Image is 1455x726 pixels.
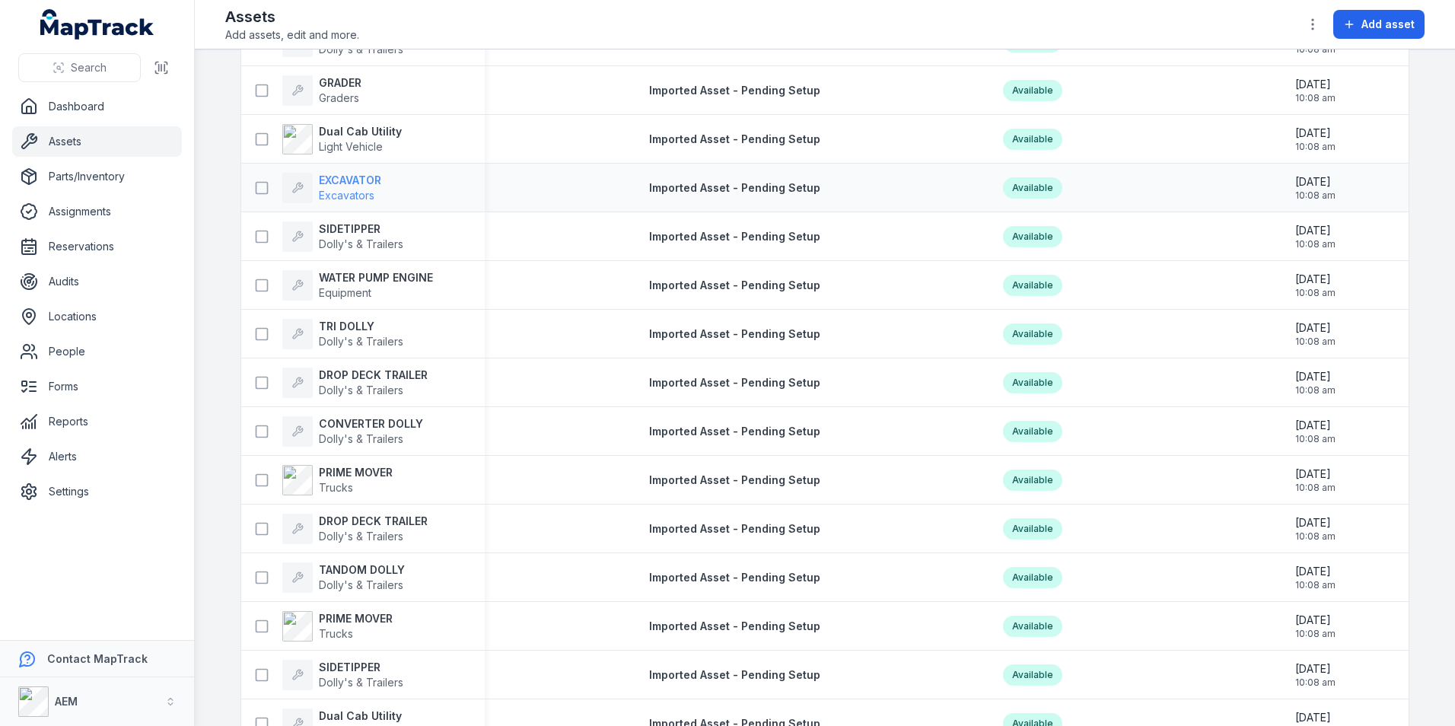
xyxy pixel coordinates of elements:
span: [DATE] [1295,369,1336,384]
a: Locations [12,301,182,332]
a: Reports [12,406,182,437]
strong: PRIME MOVER [319,465,393,480]
span: Add asset [1361,17,1415,32]
a: Imported Asset - Pending Setup [649,83,820,98]
span: [DATE] [1295,515,1336,530]
span: 10:08 am [1295,92,1336,104]
span: Imported Asset - Pending Setup [649,425,820,438]
span: Equipment [319,286,371,299]
span: Dolly's & Trailers [319,432,403,445]
span: [DATE] [1295,272,1336,287]
strong: AEM [55,695,78,708]
span: [DATE] [1295,77,1336,92]
span: Imported Asset - Pending Setup [649,376,820,389]
strong: SIDETIPPER [319,660,403,675]
a: Parts/Inventory [12,161,182,192]
time: 20/08/2025, 10:08:45 am [1295,272,1336,299]
span: 10:08 am [1295,677,1336,689]
time: 20/08/2025, 10:08:45 am [1295,613,1336,640]
a: Alerts [12,441,182,472]
time: 20/08/2025, 10:08:45 am [1295,174,1336,202]
span: 10:08 am [1295,287,1336,299]
div: Available [1003,470,1062,491]
a: SIDETIPPERDolly's & Trailers [282,221,403,252]
a: SIDETIPPERDolly's & Trailers [282,660,403,690]
div: Available [1003,323,1062,345]
span: 10:08 am [1295,141,1336,153]
span: Trucks [319,627,353,640]
span: Dolly's & Trailers [319,578,403,591]
span: Dolly's & Trailers [319,335,403,348]
a: GRADERGraders [282,75,361,106]
a: Assignments [12,196,182,227]
a: PRIME MOVERTrucks [282,465,393,495]
span: Light Vehicle [319,140,383,153]
a: Dashboard [12,91,182,122]
span: [DATE] [1295,126,1336,141]
a: DROP DECK TRAILERDolly's & Trailers [282,514,428,544]
a: CONVERTER DOLLYDolly's & Trailers [282,416,423,447]
span: Imported Asset - Pending Setup [649,230,820,243]
button: Add asset [1333,10,1425,39]
strong: DROP DECK TRAILER [319,514,428,529]
strong: Dual Cab Utility [319,124,402,139]
strong: Contact MapTrack [47,652,148,665]
a: DROP DECK TRAILERDolly's & Trailers [282,368,428,398]
span: Imported Asset - Pending Setup [649,522,820,535]
span: Imported Asset - Pending Setup [649,619,820,632]
a: Imported Asset - Pending Setup [649,424,820,439]
a: Imported Asset - Pending Setup [649,375,820,390]
span: [DATE] [1295,320,1336,336]
a: Imported Asset - Pending Setup [649,619,820,634]
a: Forms [12,371,182,402]
div: Available [1003,664,1062,686]
span: 10:08 am [1295,43,1336,56]
span: Dolly's & Trailers [319,43,403,56]
span: [DATE] [1295,661,1336,677]
strong: GRADER [319,75,361,91]
time: 20/08/2025, 10:08:45 am [1295,126,1336,153]
div: Available [1003,567,1062,588]
time: 20/08/2025, 10:08:45 am [1295,369,1336,396]
span: Dolly's & Trailers [319,384,403,396]
h2: Assets [225,6,359,27]
span: 10:08 am [1295,336,1336,348]
div: Available [1003,421,1062,442]
span: Search [71,60,107,75]
span: Imported Asset - Pending Setup [649,473,820,486]
time: 20/08/2025, 10:08:45 am [1295,418,1336,445]
div: Available [1003,372,1062,393]
a: TRI DOLLYDolly's & Trailers [282,319,403,349]
time: 20/08/2025, 10:08:45 am [1295,77,1336,104]
span: 10:08 am [1295,482,1336,494]
a: Dual Cab UtilityLight Vehicle [282,124,402,154]
div: Available [1003,616,1062,637]
span: Excavators [319,189,374,202]
span: Imported Asset - Pending Setup [649,132,820,145]
time: 20/08/2025, 10:08:45 am [1295,564,1336,591]
span: Imported Asset - Pending Setup [649,668,820,681]
div: Available [1003,80,1062,101]
span: Imported Asset - Pending Setup [649,571,820,584]
a: TANDOM DOLLYDolly's & Trailers [282,562,405,593]
span: 10:08 am [1295,579,1336,591]
span: [DATE] [1295,466,1336,482]
time: 20/08/2025, 10:08:45 am [1295,466,1336,494]
span: 10:08 am [1295,189,1336,202]
a: Reservations [12,231,182,262]
span: [DATE] [1295,613,1336,628]
strong: WATER PUMP ENGINE [319,270,433,285]
a: Audits [12,266,182,297]
span: Trucks [319,481,353,494]
strong: TANDOM DOLLY [319,562,405,578]
a: Imported Asset - Pending Setup [649,278,820,293]
strong: SIDETIPPER [319,221,403,237]
div: Available [1003,177,1062,199]
strong: EXCAVATOR [319,173,381,188]
span: 10:08 am [1295,238,1336,250]
span: Dolly's & Trailers [319,530,403,543]
div: Available [1003,275,1062,296]
strong: TRI DOLLY [319,319,403,334]
strong: Dual Cab Utility [319,708,402,724]
span: 10:08 am [1295,628,1336,640]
